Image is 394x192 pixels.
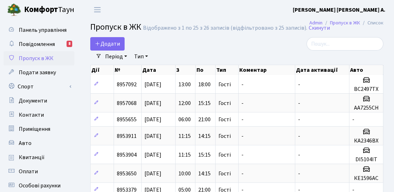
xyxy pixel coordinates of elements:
[349,65,383,75] th: Авто
[19,54,53,62] span: Пропуск в ЖК
[176,65,196,75] th: З
[144,151,161,159] span: [DATE]
[24,4,58,15] b: Комфорт
[102,51,130,63] a: Період
[241,81,244,88] span: -
[178,81,191,88] span: 13:00
[360,19,383,27] li: Список
[298,116,300,123] span: -
[298,132,300,140] span: -
[241,99,244,107] span: -
[4,122,74,136] a: Приміщення
[19,182,61,190] span: Особові рахунки
[117,132,137,140] span: 8953911
[295,65,349,75] th: Дата активації
[352,138,380,144] h5: КА2346ВХ
[178,132,191,140] span: 11:15
[309,19,322,27] a: Admin
[131,51,151,63] a: Тип
[117,170,137,178] span: 8953650
[144,81,161,88] span: [DATE]
[298,170,300,178] span: -
[299,16,394,30] nav: breadcrumb
[178,116,191,123] span: 06:00
[7,3,21,17] img: logo.png
[4,51,74,65] a: Пропуск в ЖК
[198,116,211,123] span: 21:00
[114,65,142,75] th: №
[330,19,360,27] a: Пропуск в ЖК
[91,65,114,75] th: Дії
[196,65,216,75] th: По
[352,86,380,93] h5: ВС2497ТХ
[117,151,137,159] span: 8953904
[19,125,50,133] span: Приміщення
[19,168,38,175] span: Оплати
[144,170,161,178] span: [DATE]
[19,139,32,147] span: Авто
[4,80,74,94] a: Спорт
[117,116,137,123] span: 8955655
[4,150,74,164] a: Квитанції
[144,116,161,123] span: [DATE]
[4,94,74,108] a: Документи
[241,170,244,178] span: -
[239,65,295,75] th: Коментар
[19,97,47,105] span: Документи
[352,156,380,163] h5: DI5104IT
[293,6,386,14] a: [PERSON_NAME] [PERSON_NAME] А.
[309,25,330,31] a: Скинути
[19,153,45,161] span: Квитанції
[352,175,380,182] h5: КЕ1596АС
[241,132,244,140] span: -
[178,151,191,159] span: 11:15
[19,26,67,34] span: Панель управління
[241,151,244,159] span: -
[352,116,354,123] span: -
[198,81,211,88] span: 18:00
[198,170,211,178] span: 14:15
[67,41,72,47] div: 8
[298,81,300,88] span: -
[4,136,74,150] a: Авто
[178,170,191,178] span: 10:00
[198,151,211,159] span: 15:15
[241,116,244,123] span: -
[218,117,231,122] span: Гості
[4,164,74,179] a: Оплати
[352,105,380,111] h5: АА7255СН
[144,99,161,107] span: [DATE]
[307,37,383,51] input: Пошук...
[218,100,231,106] span: Гості
[218,171,231,176] span: Гості
[4,37,74,51] a: Повідомлення8
[88,4,106,16] button: Переключити навігацію
[298,99,300,107] span: -
[143,25,307,31] div: Відображено з 1 по 25 з 26 записів (відфільтровано з 25 записів).
[117,99,137,107] span: 8957068
[4,65,74,80] a: Подати заявку
[19,40,55,48] span: Повідомлення
[144,132,161,140] span: [DATE]
[19,111,44,119] span: Контакти
[198,99,211,107] span: 15:15
[218,133,231,139] span: Гості
[142,65,176,75] th: Дата
[178,99,191,107] span: 12:00
[90,21,141,33] span: Пропуск в ЖК
[90,37,125,51] a: Додати
[24,4,74,16] span: Таун
[95,40,120,48] span: Додати
[198,132,211,140] span: 14:15
[4,23,74,37] a: Панель управління
[19,69,56,76] span: Подати заявку
[4,108,74,122] a: Контакти
[216,65,238,75] th: Тип
[298,151,300,159] span: -
[218,152,231,158] span: Гості
[117,81,137,88] span: 8957092
[218,82,231,87] span: Гості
